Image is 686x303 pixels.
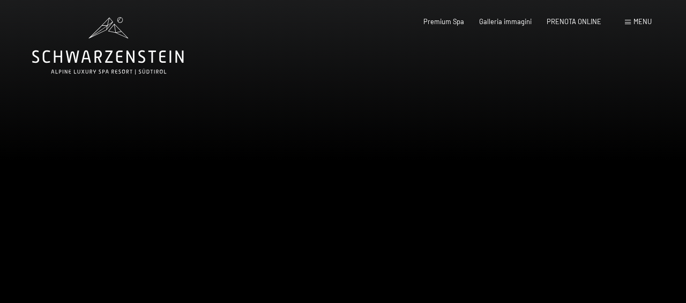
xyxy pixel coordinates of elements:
[423,17,464,26] a: Premium Spa
[633,17,652,26] span: Menu
[479,17,532,26] a: Galleria immagini
[547,17,601,26] a: PRENOTA ONLINE
[239,177,320,188] span: Consenso marketing*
